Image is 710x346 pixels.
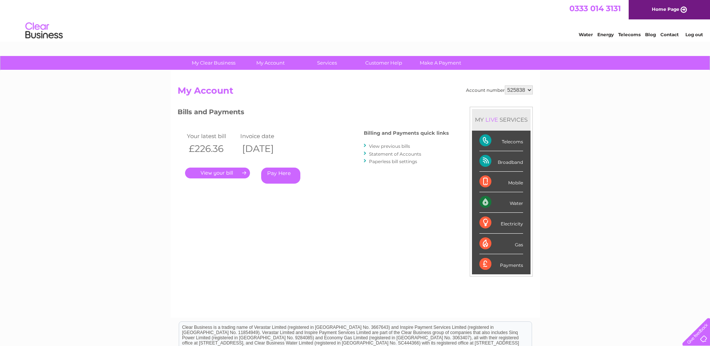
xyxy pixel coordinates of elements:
[466,85,533,94] div: Account number
[579,32,593,37] a: Water
[178,85,533,100] h2: My Account
[369,159,417,164] a: Paperless bill settings
[185,141,239,156] th: £226.36
[484,116,500,123] div: LIVE
[353,56,415,70] a: Customer Help
[238,141,292,156] th: [DATE]
[660,32,679,37] a: Contact
[479,131,523,151] div: Telecoms
[685,32,703,37] a: Log out
[369,143,410,149] a: View previous bills
[410,56,471,70] a: Make A Payment
[25,19,63,42] img: logo.png
[618,32,641,37] a: Telecoms
[183,56,244,70] a: My Clear Business
[240,56,301,70] a: My Account
[479,192,523,213] div: Water
[479,234,523,254] div: Gas
[296,56,358,70] a: Services
[479,151,523,172] div: Broadband
[645,32,656,37] a: Blog
[261,168,300,184] a: Pay Here
[479,172,523,192] div: Mobile
[369,151,421,157] a: Statement of Accounts
[238,131,292,141] td: Invoice date
[597,32,614,37] a: Energy
[364,130,449,136] h4: Billing and Payments quick links
[479,213,523,233] div: Electricity
[185,168,250,178] a: .
[479,254,523,274] div: Payments
[178,107,449,120] h3: Bills and Payments
[179,4,532,36] div: Clear Business is a trading name of Verastar Limited (registered in [GEOGRAPHIC_DATA] No. 3667643...
[569,4,621,13] a: 0333 014 3131
[185,131,239,141] td: Your latest bill
[472,109,531,130] div: MY SERVICES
